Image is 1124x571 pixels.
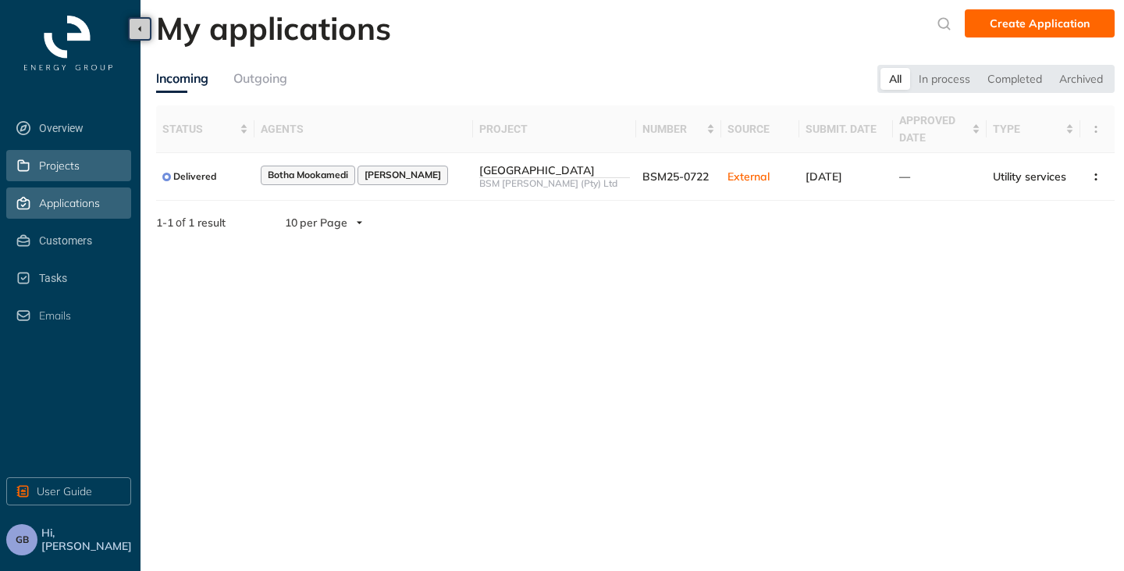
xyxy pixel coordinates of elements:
[1051,68,1112,90] div: Archived
[479,178,630,189] div: BSM [PERSON_NAME] (Pty) Ltd
[156,105,254,153] th: status
[37,483,92,500] span: User Guide
[479,164,630,177] div: [GEOGRAPHIC_DATA]
[39,159,80,173] span: Projects
[156,9,391,47] h2: My applications
[156,216,173,230] strong: 1 - 1
[233,69,287,88] div: Outgoing
[979,68,1051,90] div: Completed
[39,309,71,323] span: Emails
[993,170,1066,184] span: Utility services
[965,9,1115,37] button: Create Application
[473,105,636,153] th: project
[987,105,1080,153] th: type
[39,225,128,256] span: Customers
[39,197,100,210] span: Applications
[721,105,799,153] th: source
[173,171,216,182] span: Delivered
[806,170,842,184] span: [DATE]
[899,112,969,146] span: approved date
[39,112,128,144] span: Overview
[6,477,131,505] button: User Guide
[162,120,237,137] span: status
[727,170,770,184] span: External
[642,170,709,184] span: BSM25-0722
[131,214,251,231] div: of
[910,68,979,90] div: In process
[6,524,37,555] button: GB
[39,262,128,294] span: Tasks
[799,105,893,153] th: submit. date
[880,68,910,90] div: All
[365,170,441,180] span: [PERSON_NAME]
[16,534,29,545] span: GB
[899,170,910,184] span: —
[41,526,134,553] span: Hi, [PERSON_NAME]
[636,105,721,153] th: number
[990,15,1090,32] span: Create Application
[188,216,226,230] span: 1 result
[893,105,987,153] th: approved date
[993,120,1062,137] span: type
[12,16,124,70] img: logo
[642,120,703,137] span: number
[268,170,348,180] span: Botha Mookamedi
[254,105,473,153] th: agents
[156,69,208,88] div: Incoming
